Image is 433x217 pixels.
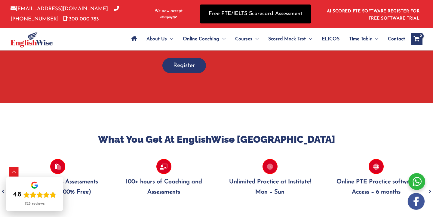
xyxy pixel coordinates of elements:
a: Free PTE/IELTS Scorecard Assessment [200,5,311,23]
a: CoursesMenu Toggle [230,29,263,50]
button: Register [162,58,206,73]
a: Time TableMenu Toggle [344,29,383,50]
span: Menu Toggle [252,29,259,50]
span: Scored Mock Test [268,29,306,50]
div: 4.8 [13,191,21,199]
a: [EMAIL_ADDRESS][DOMAIN_NAME] [11,6,108,11]
span: Menu Toggle [167,29,173,50]
span: Courses [235,29,252,50]
a: [PHONE_NUMBER] [11,6,119,21]
span: Online Coaching [183,29,219,50]
span: Menu Toggle [219,29,226,50]
img: cropped-ew-logo [11,31,53,47]
h3: What You Get At EnglishWise [GEOGRAPHIC_DATA] [9,133,424,146]
span: Contact [388,29,405,50]
a: AI SCORED PTE SOFTWARE REGISTER FOR FREE SOFTWARE TRIAL [327,9,420,21]
a: Online CoachingMenu Toggle [178,29,230,50]
span: Register [173,61,195,70]
span: About Us [146,29,167,50]
p: 100+ hours of Coaching and Assessments [120,177,208,197]
aside: Header Widget 1 [323,4,422,24]
div: Rating: 4.8 out of 5 [13,191,56,199]
a: About UsMenu Toggle [142,29,178,50]
span: Time Table [349,29,372,50]
a: 1300 000 783 [63,17,99,22]
div: 723 reviews [25,201,45,206]
span: Menu Toggle [372,29,378,50]
img: white-facebook.png [408,193,425,210]
a: View Shopping Cart, empty [411,33,422,45]
a: Contact [383,29,405,50]
button: Next [427,176,433,182]
span: Menu Toggle [306,29,312,50]
a: Scored Mock TestMenu Toggle [263,29,317,50]
p: Online PTE Practice software Access – 6 months [332,177,420,197]
nav: Site Navigation: Main Menu [127,29,405,50]
span: ELICOS [322,29,339,50]
span: We now accept [155,8,183,14]
a: ELICOS [317,29,344,50]
p: Unlimited Practice at Institute! Mon – Sun [226,177,314,197]
img: Afterpay-Logo [160,16,177,19]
